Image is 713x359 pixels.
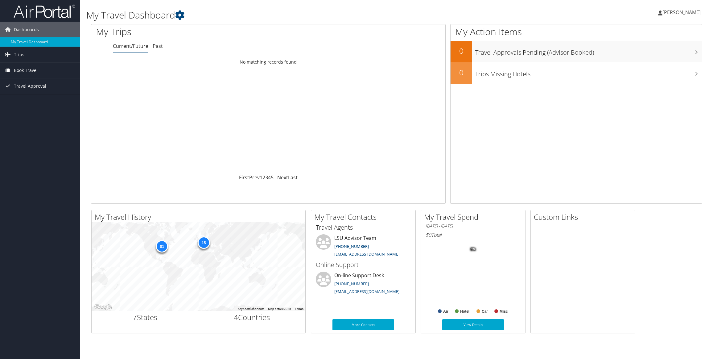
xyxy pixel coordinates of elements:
a: More Contacts [332,319,394,330]
a: Past [153,43,163,49]
text: Hotel [460,309,469,314]
a: Terms (opens in new tab) [295,307,303,311]
li: On-line Support Desk [313,272,414,297]
a: 2 [262,174,265,181]
h2: Custom Links [534,212,635,222]
span: Map data ©2025 [268,307,291,311]
text: Air [443,309,448,314]
h2: My Travel History [95,212,305,222]
text: Misc [500,309,508,314]
a: Last [288,174,298,181]
h2: My Travel Spend [424,212,525,222]
a: 4 [268,174,271,181]
a: Open this area in Google Maps (opens a new window) [93,303,113,311]
a: 5 [271,174,274,181]
li: LSU Advisor Team [313,234,414,260]
a: [EMAIL_ADDRESS][DOMAIN_NAME] [334,251,399,257]
h1: My Travel Dashboard [86,9,500,22]
span: Travel Approval [14,78,46,94]
h2: States [96,312,194,323]
a: View Details [442,319,504,330]
img: airportal-logo.png [14,4,75,19]
h2: Countries [203,312,301,323]
span: $0 [426,232,431,238]
h6: Total [426,232,521,238]
a: [PHONE_NUMBER] [334,281,369,286]
a: [PHONE_NUMBER] [334,244,369,249]
text: Car [482,309,488,314]
span: 4 [234,312,238,322]
a: 3 [265,174,268,181]
span: … [274,174,277,181]
h6: [DATE] - [DATE] [426,223,521,229]
h3: Online Support [316,261,411,269]
h3: Travel Agents [316,223,411,232]
a: Next [277,174,288,181]
a: Current/Future [113,43,148,49]
h2: 0 [451,46,472,56]
span: [PERSON_NAME] [662,9,701,16]
span: Trips [14,47,24,62]
a: First [239,174,249,181]
a: 0Trips Missing Hotels [451,62,702,84]
a: [PERSON_NAME] [658,3,707,22]
button: Keyboard shortcuts [238,307,264,311]
h1: My Trips [96,25,293,38]
h2: 0 [451,67,472,78]
span: Book Travel [14,63,38,78]
img: Google [93,303,113,311]
a: 1 [260,174,262,181]
div: 15 [197,236,210,248]
a: 0Travel Approvals Pending (Advisor Booked) [451,41,702,62]
a: Prev [249,174,260,181]
span: Dashboards [14,22,39,37]
div: 81 [156,240,168,252]
h3: Travel Approvals Pending (Advisor Booked) [475,45,702,57]
tspan: 0% [471,248,476,251]
h3: Trips Missing Hotels [475,67,702,78]
h1: My Action Items [451,25,702,38]
a: [EMAIL_ADDRESS][DOMAIN_NAME] [334,289,399,294]
td: No matching records found [91,56,445,68]
span: 7 [133,312,137,322]
h2: My Travel Contacts [314,212,415,222]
